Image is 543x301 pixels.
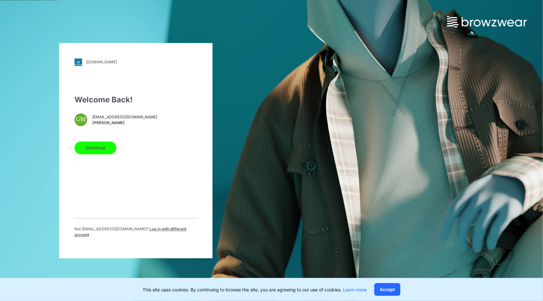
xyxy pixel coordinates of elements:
[447,16,527,28] img: browzwear-logo.73288ffb.svg
[74,113,87,126] div: GM
[74,94,197,106] div: Welcome Back!
[343,287,367,292] a: Learn more
[74,141,116,154] button: Continue
[86,60,117,65] div: [DOMAIN_NAME]
[92,120,157,126] span: [PERSON_NAME]
[74,58,82,66] img: svg+xml;base64,PHN2ZyB3aWR0aD0iMjgiIGhlaWdodD0iMjgiIHZpZXdCb3g9IjAgMCAyOCAyOCIgZmlsbD0ibm9uZSIgeG...
[74,58,197,66] a: [DOMAIN_NAME]
[74,226,197,238] p: Not [EMAIL_ADDRESS][DOMAIN_NAME] ?
[374,283,400,296] button: Accept
[92,115,157,120] span: [EMAIL_ADDRESS][DOMAIN_NAME]
[143,286,367,293] p: This site uses cookies. By continuing to browse the site, you are agreeing to our use of cookies.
